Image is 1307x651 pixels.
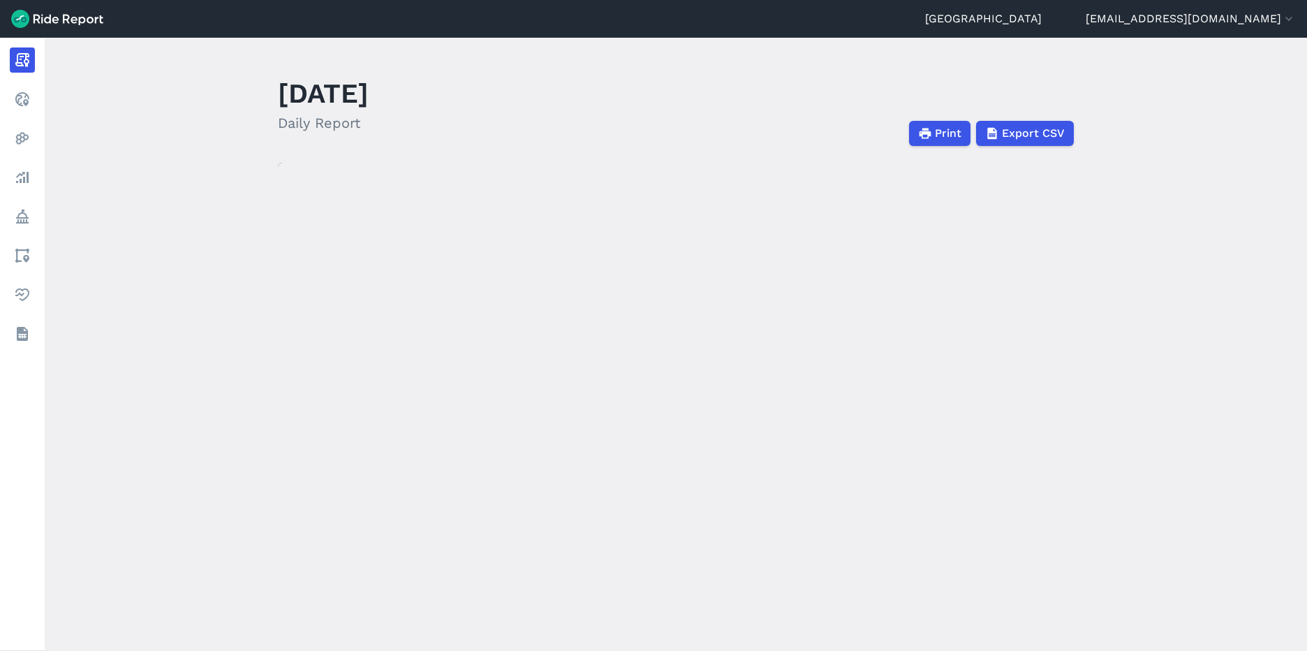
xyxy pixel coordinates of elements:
button: [EMAIL_ADDRESS][DOMAIN_NAME] [1086,10,1296,27]
a: Areas [10,243,35,268]
h2: Daily Report [278,112,369,133]
a: Heatmaps [10,126,35,151]
button: Export CSV [976,121,1074,146]
img: Ride Report [11,10,103,28]
span: Export CSV [1002,125,1065,142]
a: Health [10,282,35,307]
span: Print [935,125,961,142]
a: [GEOGRAPHIC_DATA] [925,10,1042,27]
a: Realtime [10,87,35,112]
h1: [DATE] [278,74,369,112]
button: Print [909,121,970,146]
a: Analyze [10,165,35,190]
a: Datasets [10,321,35,346]
a: Policy [10,204,35,229]
a: Report [10,47,35,73]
